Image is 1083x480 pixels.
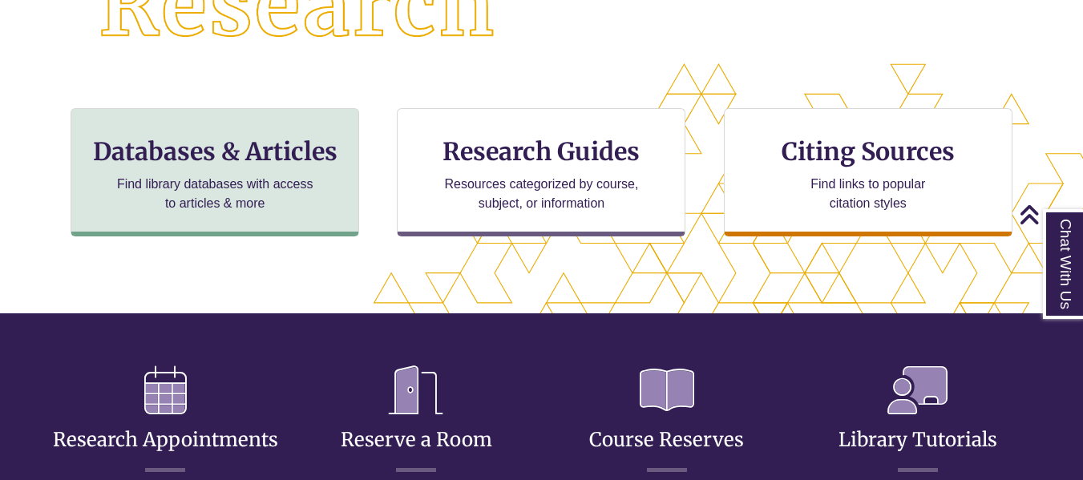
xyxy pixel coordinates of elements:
[410,136,672,167] h3: Research Guides
[53,389,278,452] a: Research Appointments
[724,108,1012,236] a: Citing Sources Find links to popular citation styles
[341,389,492,452] a: Reserve a Room
[589,389,744,452] a: Course Reserves
[84,136,346,167] h3: Databases & Articles
[770,136,966,167] h3: Citing Sources
[1019,204,1079,225] a: Back to Top
[111,175,320,213] p: Find library databases with access to articles & more
[839,389,997,452] a: Library Tutorials
[71,108,359,236] a: Databases & Articles Find library databases with access to articles & more
[790,175,946,213] p: Find links to popular citation styles
[437,175,646,213] p: Resources categorized by course, subject, or information
[397,108,685,236] a: Research Guides Resources categorized by course, subject, or information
